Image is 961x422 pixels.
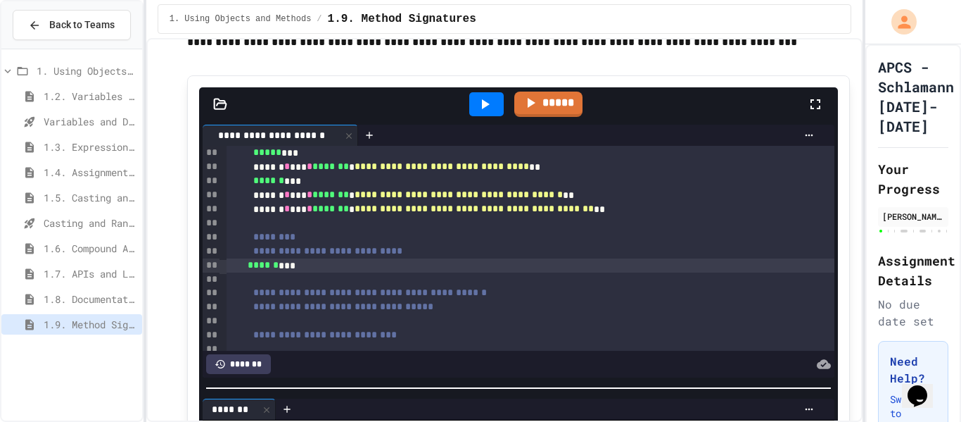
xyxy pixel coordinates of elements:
span: Casting and Ranges of variables - Quiz [44,216,136,230]
span: 1.4. Assignment and Input [44,165,136,180]
span: 1.9. Method Signatures [44,317,136,332]
h3: Need Help? [890,353,936,387]
div: No due date set [878,296,948,330]
span: Back to Teams [49,18,115,32]
span: 1.7. APIs and Libraries [44,266,136,281]
span: 1. Using Objects and Methods [37,63,136,78]
div: My Account [877,6,920,38]
h1: APCS - Schlamann [DATE]-[DATE] [878,57,954,136]
span: 1.8. Documentation with Comments and Preconditions [44,292,136,306]
span: 1.6. Compound Assignment Operators [44,241,136,256]
span: 1.5. Casting and Ranges of Values [44,190,136,205]
span: 1.3. Expressions and Output [New] [44,139,136,154]
iframe: chat widget [902,366,947,408]
button: Back to Teams [13,10,131,40]
span: 1.2. Variables and Data Types [44,89,136,104]
span: 1. Using Objects and Methods [170,13,312,25]
h2: Your Progress [878,159,948,199]
span: 1.9. Method Signatures [328,11,476,27]
span: / [317,13,322,25]
h2: Assignment Details [878,251,948,290]
div: [PERSON_NAME] [882,210,944,223]
span: Variables and Data Types - Quiz [44,114,136,129]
